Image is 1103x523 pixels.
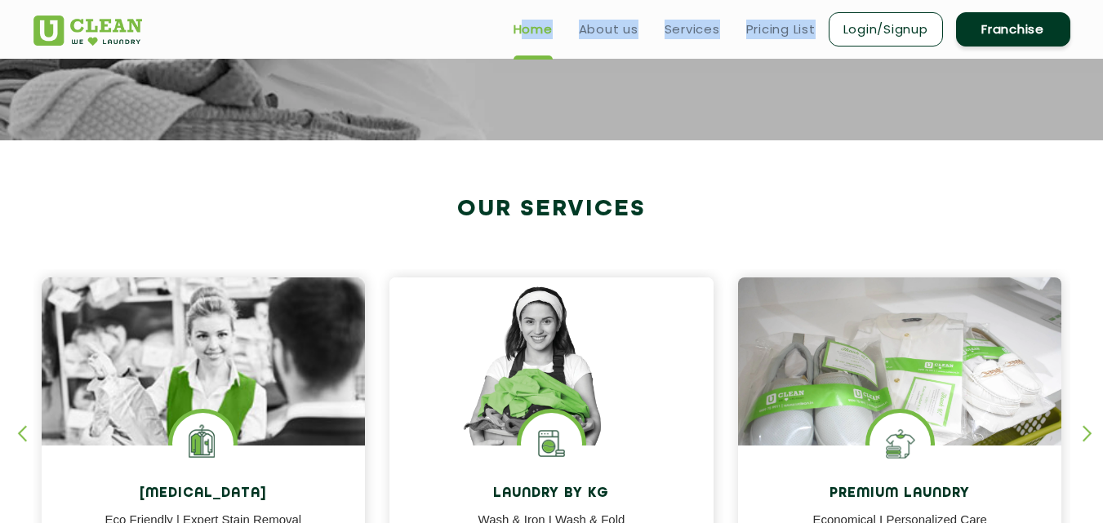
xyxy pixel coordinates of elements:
[33,16,142,46] img: UClean Laundry and Dry Cleaning
[665,20,720,39] a: Services
[54,486,354,502] h4: [MEDICAL_DATA]
[746,20,816,39] a: Pricing List
[33,196,1070,223] h2: Our Services
[956,12,1070,47] a: Franchise
[402,486,701,502] h4: Laundry by Kg
[521,413,582,474] img: laundry washing machine
[870,413,931,474] img: Shoes Cleaning
[579,20,638,39] a: About us
[738,277,1062,493] img: laundry done shoes and clothes
[750,486,1050,502] h4: Premium Laundry
[172,413,233,474] img: Laundry Services near me
[829,12,943,47] a: Login/Signup
[389,277,714,493] img: a girl with laundry basket
[514,20,553,39] a: Home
